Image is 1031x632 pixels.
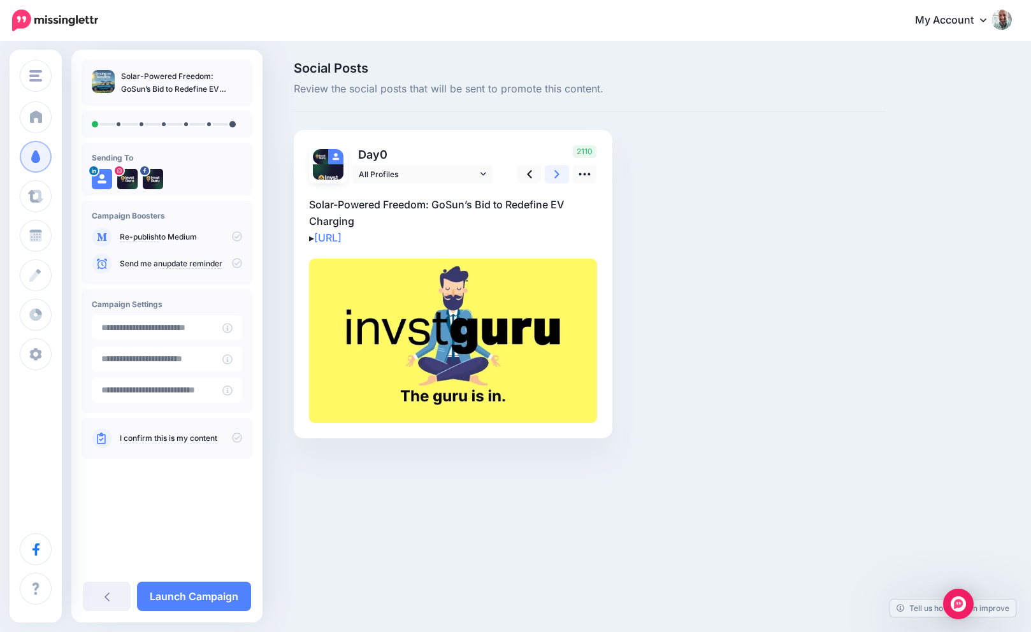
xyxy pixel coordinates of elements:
[573,145,596,158] span: 2110
[29,70,42,82] img: menu.png
[12,10,98,31] img: Missinglettr
[92,70,115,93] img: f43b512b084f67428aee4d0190d2020b_thumb.jpg
[117,169,138,189] img: 500636241_17843655336497570_6223560818517383544_n-bsa154745.jpg
[380,148,387,161] span: 0
[294,62,885,75] span: Social Posts
[328,149,343,164] img: user_default_image.png
[120,433,217,443] a: I confirm this is my content
[92,153,242,162] h4: Sending To
[120,231,242,243] p: to Medium
[352,145,494,164] p: Day
[352,165,493,183] a: All Profiles
[309,259,597,423] img: 39f194316121943bfe3787ddf0e294f5.jpg
[309,196,597,246] p: Solar-Powered Freedom: GoSun’s Bid to Redefine EV Charging ▸
[359,168,477,181] span: All Profiles
[162,259,222,269] a: update reminder
[120,258,242,269] p: Send me an
[143,169,163,189] img: 500306017_122099016968891698_547164407858047431_n-bsa154743.jpg
[314,231,342,244] a: [URL]
[313,149,328,164] img: 500306017_122099016968891698_547164407858047431_n-bsa154743.jpg
[890,600,1016,617] a: Tell us how we can improve
[313,164,343,195] img: 500636241_17843655336497570_6223560818517383544_n-bsa154745.jpg
[120,232,159,242] a: Re-publish
[294,81,885,97] span: Review the social posts that will be sent to promote this content.
[92,211,242,220] h4: Campaign Boosters
[121,70,242,96] p: Solar-Powered Freedom: GoSun’s Bid to Redefine EV Charging
[943,589,974,619] div: Open Intercom Messenger
[902,5,1012,36] a: My Account
[92,299,242,309] h4: Campaign Settings
[92,169,112,189] img: user_default_image.png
